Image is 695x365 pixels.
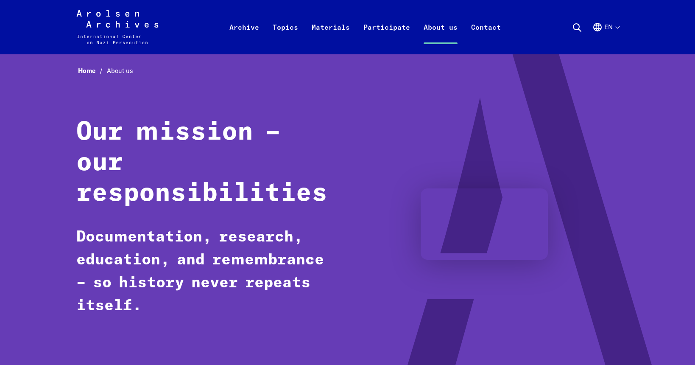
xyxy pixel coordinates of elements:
nav: Primary [223,10,508,44]
a: Archive [223,20,266,54]
p: Documentation, research, education, and remembrance – so history never repeats itself. [76,226,333,317]
nav: Breadcrumb [76,65,619,78]
button: English, language selection [592,22,619,53]
a: Home [78,67,107,75]
span: About us [107,67,133,75]
a: About us [417,20,464,54]
h1: Our mission – our responsibilities [76,117,333,209]
a: Materials [305,20,357,54]
a: Contact [464,20,508,54]
a: Topics [266,20,305,54]
a: Participate [357,20,417,54]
